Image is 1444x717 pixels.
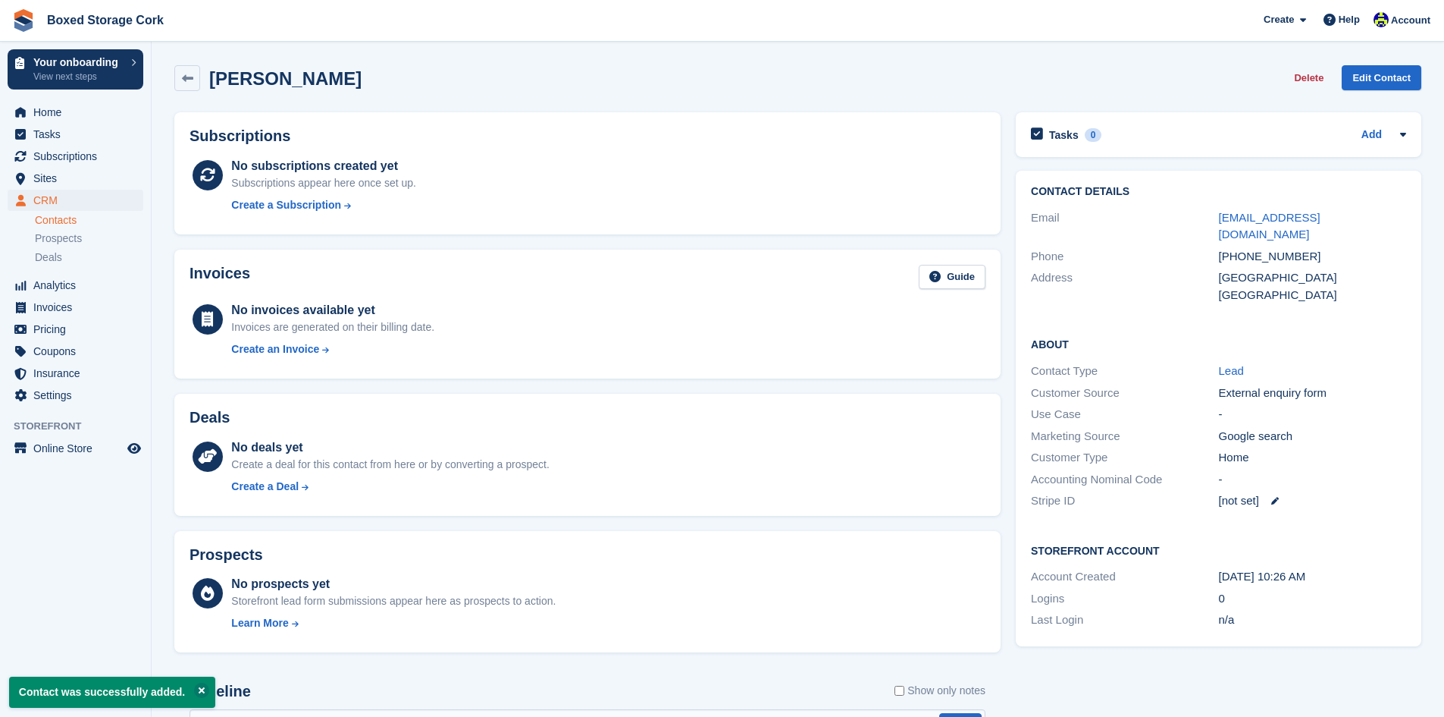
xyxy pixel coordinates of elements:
[190,127,985,145] h2: Subscriptions
[1219,287,1406,304] div: [GEOGRAPHIC_DATA]
[33,70,124,83] p: View next steps
[1219,492,1406,510] div: [not set]
[1288,65,1330,90] button: Delete
[1374,12,1389,27] img: Vincent
[33,363,124,384] span: Insurance
[1031,363,1218,380] div: Contact Type
[231,615,288,631] div: Learn More
[8,363,143,384] a: menu
[231,439,549,457] div: No deals yet
[14,419,151,434] span: Storefront
[33,385,124,406] span: Settings
[231,175,416,191] div: Subscriptions appear here once set up.
[231,457,549,473] div: Create a deal for this contact from here or by converting a prospect.
[1031,568,1218,586] div: Account Created
[35,250,62,265] span: Deals
[1339,12,1360,27] span: Help
[1219,406,1406,423] div: -
[231,575,556,593] div: No prospects yet
[33,168,124,189] span: Sites
[231,341,434,357] a: Create an Invoice
[231,615,556,631] a: Learn More
[1219,612,1406,629] div: n/a
[231,197,341,213] div: Create a Subscription
[1219,590,1406,608] div: 0
[8,190,143,211] a: menu
[1031,428,1218,445] div: Marketing Source
[1219,269,1406,287] div: [GEOGRAPHIC_DATA]
[9,677,215,708] p: Contact was successfully added.
[33,102,124,123] span: Home
[1031,248,1218,266] div: Phone
[8,385,143,406] a: menu
[1361,127,1382,144] a: Add
[1031,492,1218,510] div: Stripe ID
[231,479,299,495] div: Create a Deal
[1031,406,1218,423] div: Use Case
[1391,13,1430,28] span: Account
[8,168,143,189] a: menu
[33,319,124,340] span: Pricing
[1031,385,1218,402] div: Customer Source
[1219,211,1320,241] a: [EMAIL_ADDRESS][DOMAIN_NAME]
[33,190,124,211] span: CRM
[8,275,143,296] a: menu
[8,297,143,318] a: menu
[35,250,143,266] a: Deals
[1219,364,1244,377] a: Lead
[8,319,143,340] a: menu
[1219,428,1406,445] div: Google search
[894,683,904,699] input: Show only notes
[919,265,985,290] a: Guide
[33,124,124,145] span: Tasks
[8,341,143,362] a: menu
[190,546,263,564] h2: Prospects
[8,124,143,145] a: menu
[33,341,124,362] span: Coupons
[190,265,250,290] h2: Invoices
[190,683,251,700] h2: Timeline
[1049,128,1079,142] h2: Tasks
[12,9,35,32] img: stora-icon-8386f47178a22dfd0bd8f6a31ec36ba5ce8667c1dd55bd0f319d3a0aa187defe.svg
[33,146,124,167] span: Subscriptions
[209,68,362,89] h2: [PERSON_NAME]
[190,409,230,426] h2: Deals
[1031,269,1218,303] div: Address
[1031,336,1406,351] h2: About
[1031,542,1406,558] h2: Storefront Account
[8,49,143,90] a: Your onboarding View next steps
[1031,186,1406,198] h2: Contact Details
[231,301,434,319] div: No invoices available yet
[33,297,124,318] span: Invoices
[231,157,416,175] div: No subscriptions created yet
[1031,209,1218,244] div: Email
[231,479,549,495] a: Create a Deal
[1219,449,1406,467] div: Home
[33,57,124,68] p: Your onboarding
[1219,471,1406,489] div: -
[8,438,143,459] a: menu
[1219,568,1406,586] div: [DATE] 10:26 AM
[1031,590,1218,608] div: Logins
[8,146,143,167] a: menu
[231,197,416,213] a: Create a Subscription
[33,275,124,296] span: Analytics
[125,439,143,458] a: Preview store
[1031,471,1218,489] div: Accounting Nominal Code
[1219,248,1406,266] div: [PHONE_NUMBER]
[1219,385,1406,402] div: External enquiry form
[33,438,124,459] span: Online Store
[1031,612,1218,629] div: Last Login
[231,593,556,609] div: Storefront lead form submissions appear here as prospects to action.
[231,341,319,357] div: Create an Invoice
[35,231,82,246] span: Prospects
[8,102,143,123] a: menu
[231,319,434,335] div: Invoices are generated on their billing date.
[894,683,985,699] label: Show only notes
[1031,449,1218,467] div: Customer Type
[35,231,143,247] a: Prospects
[35,213,143,228] a: Contacts
[1085,128,1102,142] div: 0
[1342,65,1421,90] a: Edit Contact
[1264,12,1294,27] span: Create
